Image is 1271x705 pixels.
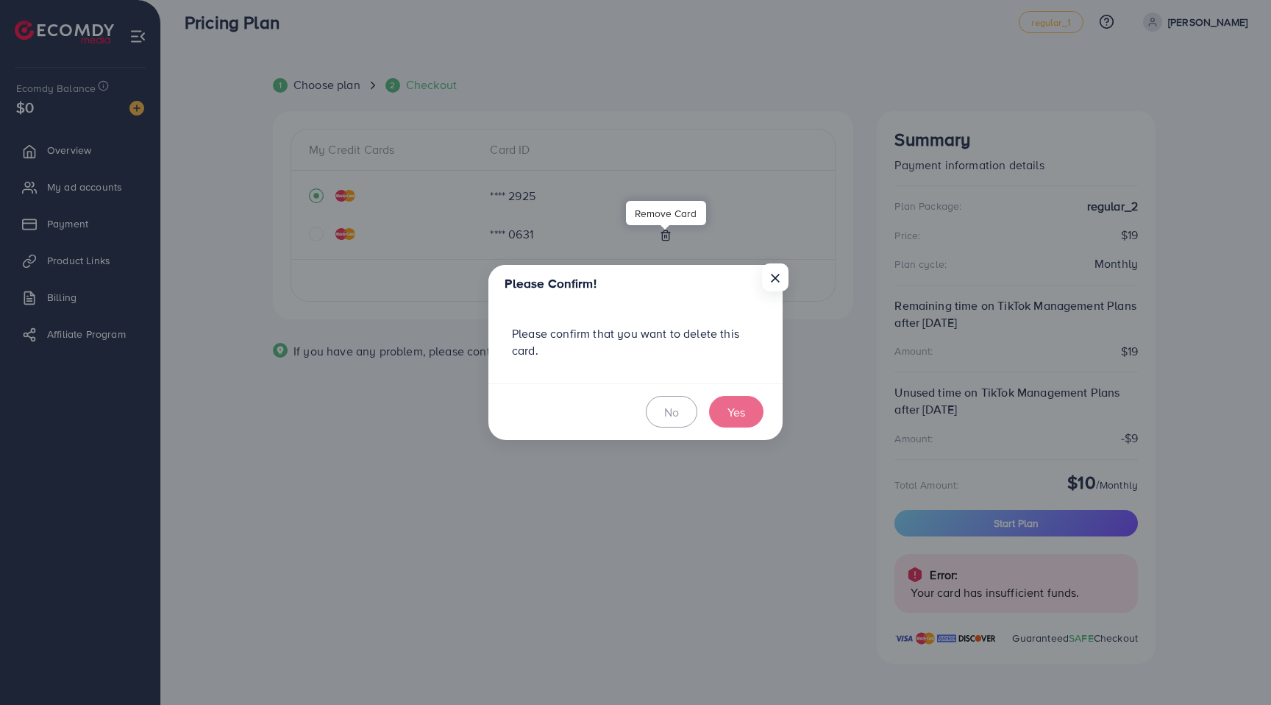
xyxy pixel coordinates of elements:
[626,201,706,225] div: Remove Card
[1208,639,1260,694] iframe: Chat
[505,274,596,293] h5: Please Confirm!
[762,263,788,291] button: Close
[488,302,783,383] div: Please confirm that you want to delete this card.
[646,396,697,428] button: No
[709,396,763,428] button: Yes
